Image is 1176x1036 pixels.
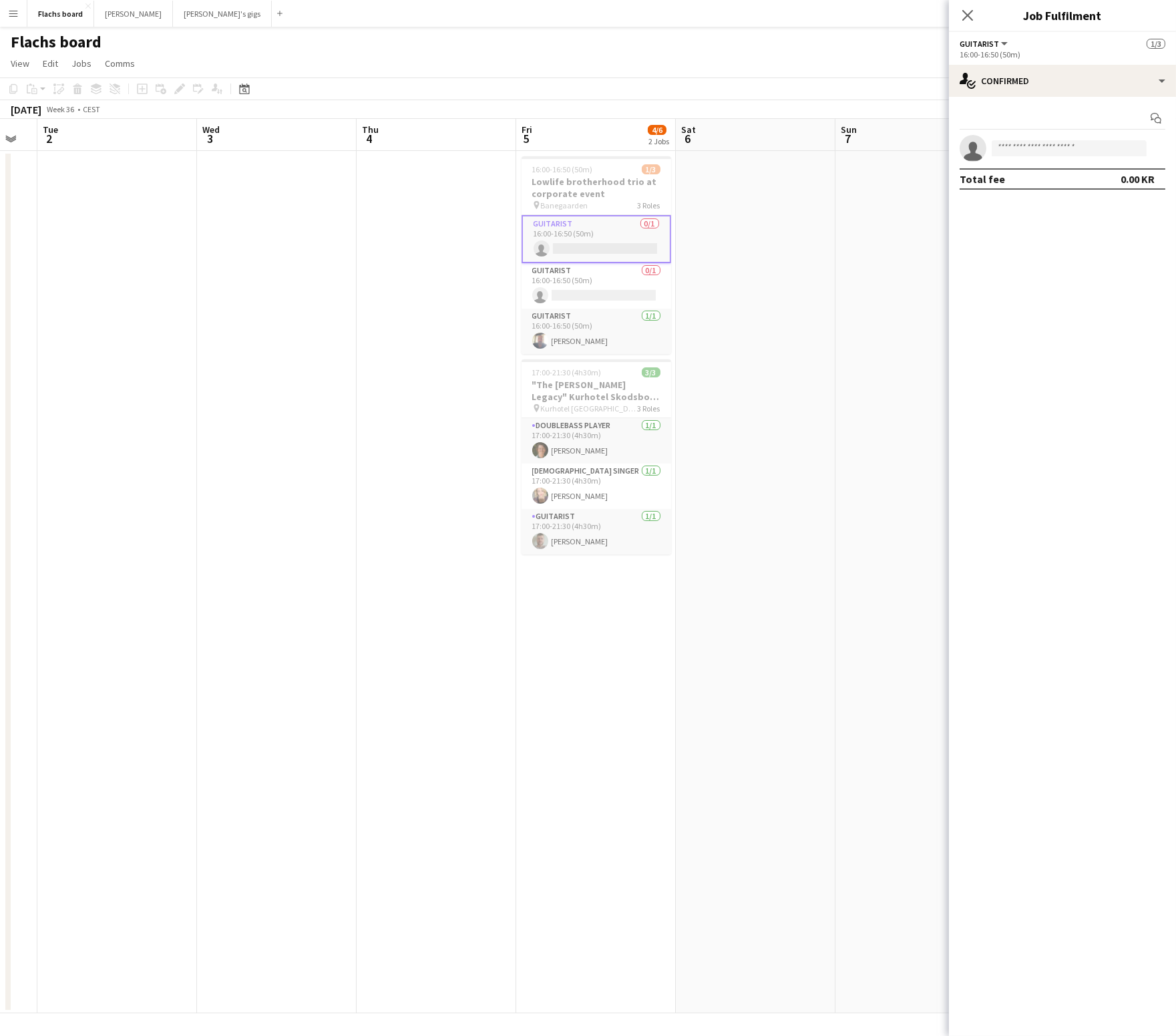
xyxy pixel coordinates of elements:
span: Week 36 [44,104,77,114]
button: Flachs board [27,1,94,27]
span: 4 [360,131,379,146]
span: View [11,57,29,69]
app-card-role: Guitarist0/116:00-16:50 (50m) [522,215,671,263]
span: 1/3 [642,164,660,174]
h3: Lowlife brotherhood trio at corporate event [522,176,671,200]
button: Guitarist [960,39,1010,49]
div: 16:00-16:50 (50m) [960,49,1165,59]
span: 6 [679,131,696,146]
span: 3/3 [642,367,660,377]
app-card-role: Guitarist1/117:00-21:30 (4h30m)[PERSON_NAME] [522,509,671,554]
h1: Flachs board [11,32,102,52]
div: Confirmed [949,65,1176,97]
span: Kurhotel [GEOGRAPHIC_DATA] [541,403,638,413]
span: 5 [520,131,532,146]
span: 1/3 [1147,39,1165,49]
app-card-role: Guitarist1/116:00-16:50 (50m)[PERSON_NAME] [522,309,671,354]
span: 3 Roles [638,403,660,413]
span: Edit [43,57,58,69]
button: [PERSON_NAME] [94,1,173,27]
h3: Job Fulfilment [949,7,1176,24]
h3: "The [PERSON_NAME] Legacy" Kurhotel Skodsborg Lobby Tunes 2025 [522,379,671,403]
div: 2 Jobs [648,136,669,146]
a: View [5,55,35,72]
span: Guitarist [960,39,999,49]
button: [PERSON_NAME]'s gigs [173,1,272,27]
span: 3 [200,131,220,146]
span: Thu [362,124,379,136]
app-card-role: Doublebass Player1/117:00-21:30 (4h30m)[PERSON_NAME] [522,418,671,464]
span: Sun [841,124,857,136]
span: Banegaarden [541,200,588,210]
span: 2 [41,131,58,146]
span: Wed [202,124,220,136]
app-card-role: Guitarist0/116:00-16:50 (50m) [522,263,671,309]
span: 3 Roles [638,200,660,210]
app-job-card: 17:00-21:30 (4h30m)3/3"The [PERSON_NAME] Legacy" Kurhotel Skodsborg Lobby Tunes 2025 Kurhotel [GE... [522,359,671,554]
span: 16:00-16:50 (50m) [532,164,593,174]
span: Fri [522,124,532,136]
div: 0.00 KR [1121,172,1155,186]
span: Sat [681,124,696,136]
app-job-card: 16:00-16:50 (50m)1/3Lowlife brotherhood trio at corporate event Banegaarden3 RolesGuitarist0/116:... [522,156,671,354]
a: Jobs [66,55,97,72]
span: Tue [43,124,58,136]
span: Comms [105,57,135,69]
div: CEST [83,104,100,114]
app-card-role: [DEMOGRAPHIC_DATA] Singer1/117:00-21:30 (4h30m)[PERSON_NAME] [522,464,671,509]
div: Total fee [960,172,1005,186]
div: [DATE] [11,103,41,116]
span: 17:00-21:30 (4h30m) [532,367,602,377]
a: Edit [37,55,63,72]
a: Comms [100,55,140,72]
span: 4/6 [648,125,666,135]
span: 7 [839,131,857,146]
span: Jobs [71,57,91,69]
